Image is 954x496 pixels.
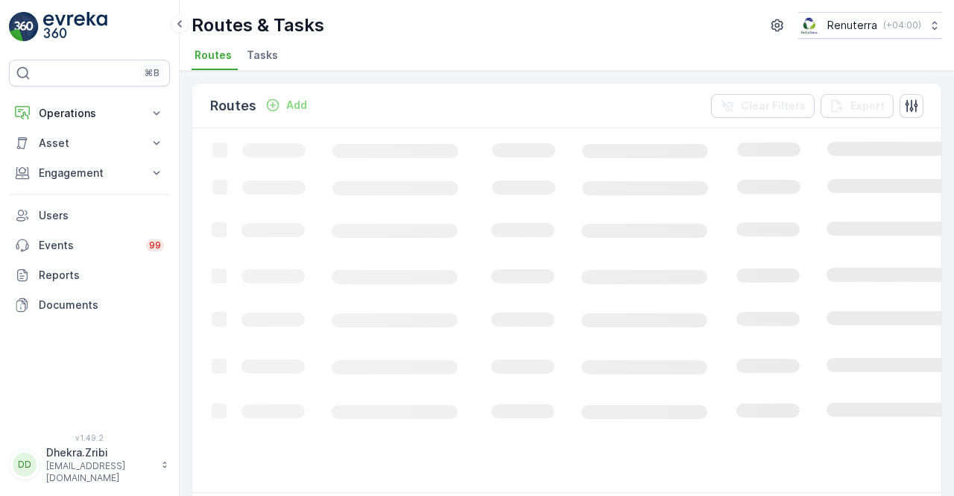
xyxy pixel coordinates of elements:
img: logo [9,12,39,42]
p: Engagement [39,166,140,180]
button: Export [821,94,894,118]
p: Reports [39,268,164,283]
p: Events [39,238,137,253]
p: 99 [149,239,161,251]
p: ⌘B [145,67,159,79]
p: Users [39,208,164,223]
p: ( +04:00 ) [883,19,921,31]
img: logo_light-DOdMpM7g.png [43,12,107,42]
p: Documents [39,298,164,313]
img: Screenshot_2024-07-26_at_13.33.01.png [798,17,821,34]
button: Clear Filters [711,94,815,118]
button: Add [259,96,313,114]
button: DDDhekra.Zribi[EMAIL_ADDRESS][DOMAIN_NAME] [9,445,170,484]
p: Asset [39,136,140,151]
p: Add [286,98,307,113]
div: DD [13,453,37,477]
a: Events99 [9,230,170,260]
a: Documents [9,290,170,320]
p: Renuterra [827,18,877,33]
span: v 1.49.2 [9,433,170,442]
a: Reports [9,260,170,290]
a: Users [9,201,170,230]
p: Dhekra.Zribi [46,445,154,460]
p: Routes [210,95,256,116]
button: Engagement [9,158,170,188]
button: Renuterra(+04:00) [798,12,942,39]
p: Routes & Tasks [192,13,324,37]
span: Routes [195,48,232,63]
p: [EMAIL_ADDRESS][DOMAIN_NAME] [46,460,154,484]
p: Operations [39,106,140,121]
button: Asset [9,128,170,158]
button: Operations [9,98,170,128]
p: Export [850,98,885,113]
p: Clear Filters [741,98,806,113]
span: Tasks [247,48,278,63]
